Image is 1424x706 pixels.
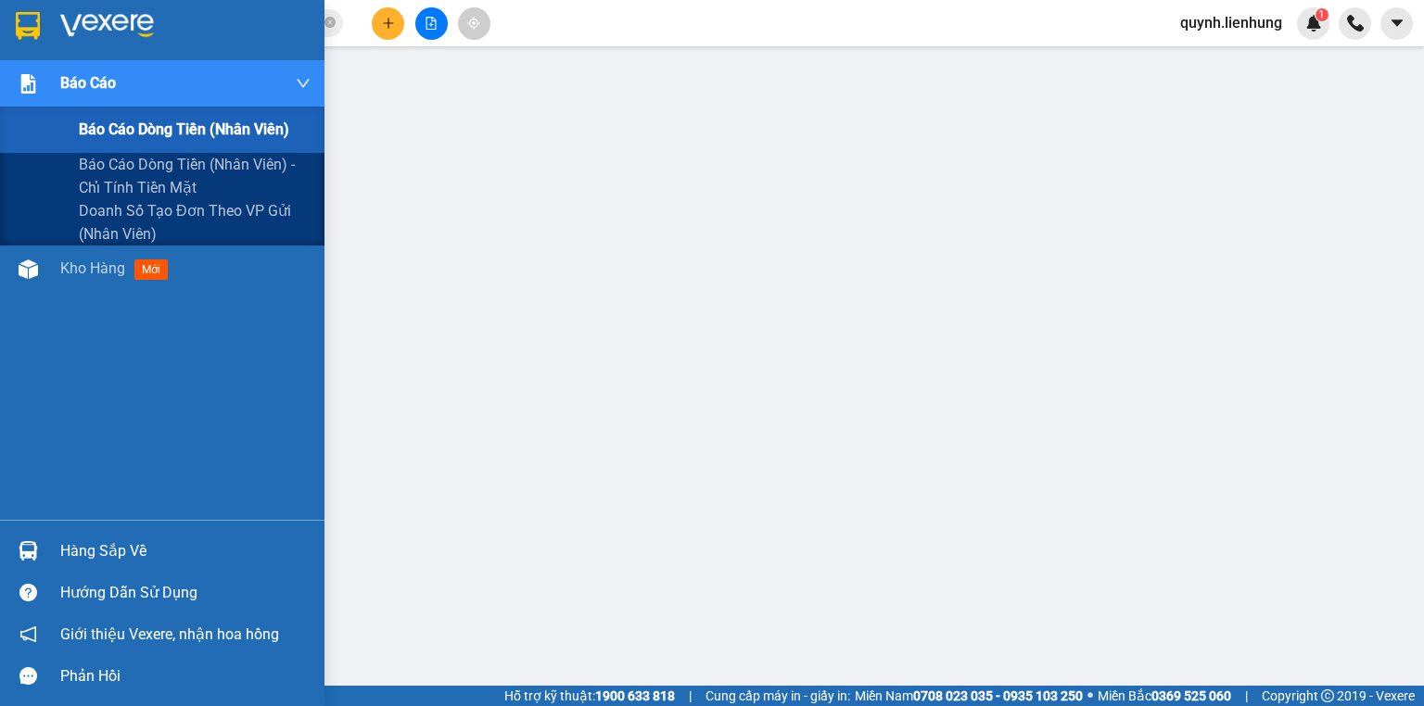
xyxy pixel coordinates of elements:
[19,667,37,685] span: message
[324,15,336,32] span: close-circle
[1316,8,1329,21] sup: 1
[504,686,675,706] span: Hỗ trợ kỹ thuật:
[1305,15,1322,32] img: icon-new-feature
[1380,7,1413,40] button: caret-down
[19,584,37,601] span: question-circle
[324,17,336,28] span: close-circle
[467,17,480,30] span: aim
[1347,15,1364,32] img: phone-icon
[60,623,279,646] span: Giới thiệu Vexere, nhận hoa hồng
[60,537,311,565] div: Hàng sắp về
[1389,15,1405,32] span: caret-down
[1165,11,1297,34] span: quynh.lienhung
[372,7,404,40] button: plus
[60,662,311,690] div: Phản hồi
[79,118,289,141] span: Báo cáo dòng tiền (nhân viên)
[79,199,311,246] span: Doanh số tạo đơn theo VP gửi (nhân viên)
[1087,692,1093,700] span: ⚪️
[415,7,448,40] button: file-add
[19,259,38,279] img: warehouse-icon
[134,259,168,280] span: mới
[1318,8,1325,21] span: 1
[458,7,490,40] button: aim
[1098,686,1231,706] span: Miền Bắc
[706,686,850,706] span: Cung cấp máy in - giấy in:
[60,579,311,607] div: Hướng dẫn sử dụng
[19,625,37,643] span: notification
[1321,689,1334,702] span: copyright
[1151,688,1231,703] strong: 0369 525 060
[855,686,1083,706] span: Miền Nam
[425,17,438,30] span: file-add
[595,688,675,703] strong: 1900 633 818
[60,259,125,277] span: Kho hàng
[60,71,116,95] span: Báo cáo
[16,12,40,40] img: logo-vxr
[19,74,38,94] img: solution-icon
[1245,686,1248,706] span: |
[689,686,692,706] span: |
[296,76,311,91] span: down
[913,688,1083,703] strong: 0708 023 035 - 0935 103 250
[382,17,395,30] span: plus
[19,541,38,561] img: warehouse-icon
[79,153,311,199] span: Báo cáo dòng tiền (nhân viên) - chỉ tính tiền mặt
